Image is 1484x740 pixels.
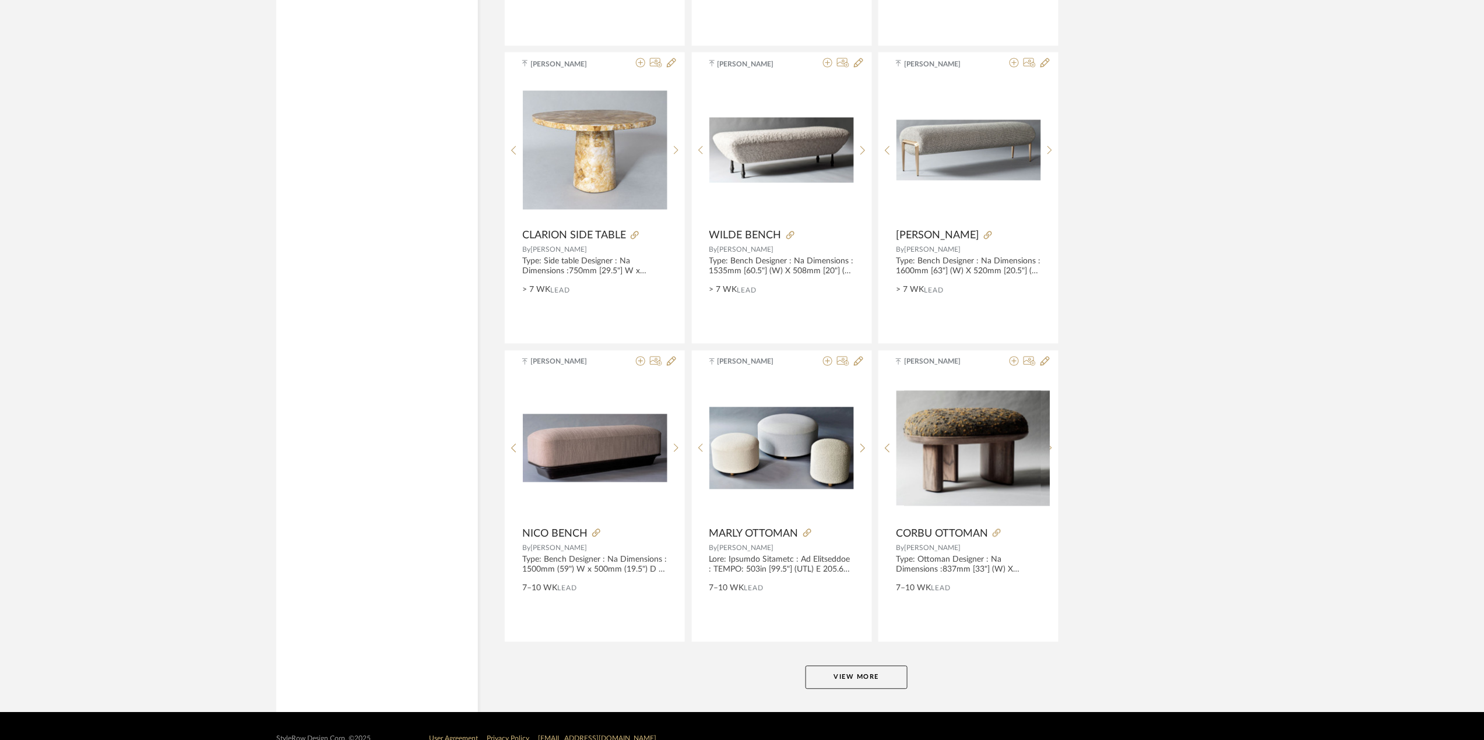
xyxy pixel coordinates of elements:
[522,246,530,253] span: By
[744,584,764,593] span: Lead
[522,583,557,595] span: 7–10 WK
[522,257,667,277] div: Type: Side table Designer : Na Dimensions :750mm [29.5"] W x 685mm [27"] D x 450mm [18"] H Materi...
[530,246,587,253] span: [PERSON_NAME]
[709,257,854,277] div: Type: Bench Designer : Na Dimensions : 1535mm [60.5"] (W) X 508mm [20"] (D) X 460mm [18"] (H) Mat...
[709,246,718,253] span: By
[896,284,924,297] span: > 7 WK
[718,357,791,367] span: [PERSON_NAME]
[709,118,854,182] img: WILDE BENCH
[904,357,977,367] span: [PERSON_NAME]
[530,59,604,69] span: [PERSON_NAME]
[896,391,1041,505] img: CORBU OTTOMAN
[904,545,961,552] span: [PERSON_NAME]
[522,545,530,552] span: By
[718,246,774,253] span: [PERSON_NAME]
[718,545,774,552] span: [PERSON_NAME]
[718,59,791,69] span: [PERSON_NAME]
[806,666,908,689] button: View More
[530,545,587,552] span: [PERSON_NAME]
[896,120,1041,181] img: SERGE BENCH
[557,584,577,593] span: Lead
[896,583,931,595] span: 7–10 WK
[709,545,718,552] span: By
[709,230,782,242] span: WILDE BENCH
[931,584,951,593] span: Lead
[709,555,854,575] div: Lore: Ipsumdo Sitametc : Ad Elitseddoe : TEMPO: 503in [99.5"] (UTL) E 205.6do [36"] (M) ALIQUA: 4...
[896,528,988,541] span: CORBU OTTOMAN
[523,414,667,482] img: NICO BENCH
[709,407,854,490] img: MARLY OTTOMAN
[550,287,570,295] span: Lead
[522,555,667,575] div: Type: Bench Designer : Na Dimensions : 1500mm (59") W x 500mm (19.5") D x 455mm (18") H Material ...
[523,91,667,210] img: CLARION SIDE TABLE
[522,528,588,541] span: NICO BENCH
[709,528,799,541] span: MARLY OTTOMAN
[904,59,977,69] span: [PERSON_NAME]
[896,555,1041,575] div: Type: Ottoman Designer : Na Dimensions :837mm [33"] (W) X 508mm [20"] (D) X 455mm [18"] (H) Mater...
[924,287,944,295] span: Lead
[709,284,737,297] span: > 7 WK
[896,545,904,552] span: By
[709,583,744,595] span: 7–10 WK
[737,287,757,295] span: Lead
[530,357,604,367] span: [PERSON_NAME]
[522,230,626,242] span: CLARION SIDE TABLE
[896,257,1041,277] div: Type: Bench Designer : Na Dimensions : 1600mm [63"] (W) X 520mm [20.5"] (D) X 480mm [19"] (H) Mat...
[896,246,904,253] span: By
[522,284,550,297] span: > 7 WK
[904,246,961,253] span: [PERSON_NAME]
[896,230,979,242] span: [PERSON_NAME]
